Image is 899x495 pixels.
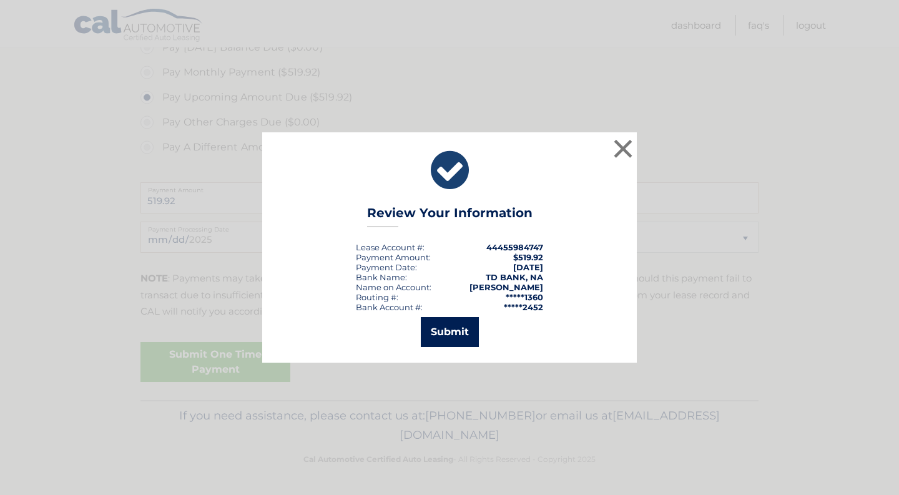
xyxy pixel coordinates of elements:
div: : [356,262,417,272]
div: Payment Amount: [356,252,431,262]
button: Submit [421,317,479,347]
h3: Review Your Information [367,205,533,227]
span: $519.92 [513,252,543,262]
div: Routing #: [356,292,398,302]
span: [DATE] [513,262,543,272]
div: Bank Account #: [356,302,423,312]
span: Payment Date [356,262,415,272]
div: Lease Account #: [356,242,425,252]
strong: TD BANK, NA [486,272,543,282]
strong: [PERSON_NAME] [469,282,543,292]
div: Name on Account: [356,282,431,292]
div: Bank Name: [356,272,407,282]
button: × [611,136,636,161]
strong: 44455984747 [486,242,543,252]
